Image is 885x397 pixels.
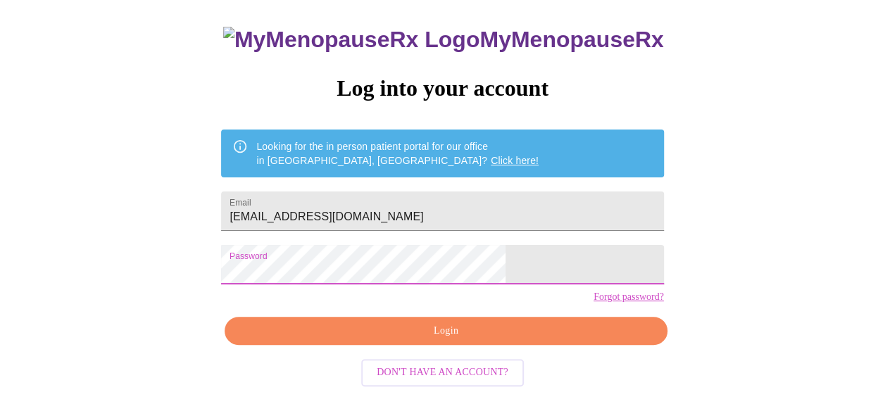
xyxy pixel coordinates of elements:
div: Looking for the in person patient portal for our office in [GEOGRAPHIC_DATA], [GEOGRAPHIC_DATA]? [256,134,539,173]
span: Login [241,322,651,340]
a: Click here! [491,155,539,166]
button: Don't have an account? [361,359,524,386]
span: Don't have an account? [377,364,508,382]
button: Login [225,317,667,346]
h3: Log into your account [221,75,663,101]
img: MyMenopauseRx Logo [223,27,479,53]
h3: MyMenopauseRx [223,27,664,53]
a: Forgot password? [594,291,664,303]
a: Don't have an account? [358,365,527,377]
